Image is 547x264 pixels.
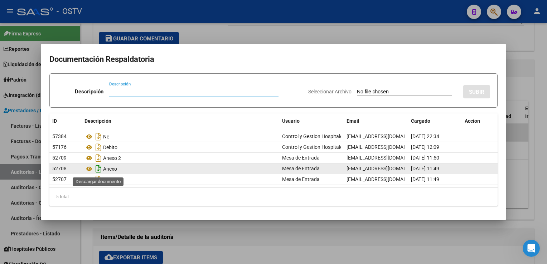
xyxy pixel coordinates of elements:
datatable-header-cell: Cargado [408,113,462,129]
i: Descargar documento [94,152,103,164]
span: [EMAIL_ADDRESS][DOMAIN_NAME] [347,155,426,161]
span: Seleccionar Archivo [308,89,352,94]
span: Control y Gestion Hospitales Públicos (OSTV) [282,133,382,139]
span: Mesa de Entrada [282,176,320,182]
p: Descripción [75,88,103,96]
button: SUBIR [463,85,490,98]
span: 52707 [52,176,67,182]
span: [EMAIL_ADDRESS][DOMAIN_NAME] [347,144,426,150]
i: Descargar documento [94,163,103,175]
div: Anexo [84,163,276,175]
h2: Documentación Respaldatoria [49,53,498,66]
i: Descargar documento [94,142,103,153]
span: Email [347,118,359,124]
span: SUBIR [469,89,484,95]
span: [DATE] 11:49 [411,166,439,171]
i: Descargar documento [94,174,103,185]
span: Control y Gestion Hospitales Públicos (OSTV) [282,144,382,150]
datatable-header-cell: Email [344,113,408,129]
span: [DATE] 11:50 [411,155,439,161]
span: 52709 [52,155,67,161]
span: [DATE] 12:09 [411,144,439,150]
span: Descripción [84,118,111,124]
iframe: Intercom live chat [523,240,540,257]
span: Mesa de Entrada [282,155,320,161]
div: 5 total [49,188,498,206]
span: Cargado [411,118,430,124]
datatable-header-cell: ID [49,113,82,129]
span: Accion [465,118,480,124]
span: [EMAIL_ADDRESS][DOMAIN_NAME] [347,176,426,182]
div: Debito [84,142,276,153]
span: 57384 [52,133,67,139]
span: [EMAIL_ADDRESS][DOMAIN_NAME] [347,166,426,171]
span: 52708 [52,166,67,171]
span: Mesa de Entrada [282,166,320,171]
div: Anexo 2 [84,152,276,164]
div: Nc [84,131,276,142]
span: Usuario [282,118,300,124]
datatable-header-cell: Descripción [82,113,279,129]
i: Descargar documento [94,131,103,142]
span: [EMAIL_ADDRESS][DOMAIN_NAME] [347,133,426,139]
datatable-header-cell: Accion [462,113,498,129]
span: [DATE] 22:34 [411,133,439,139]
span: 57176 [52,144,67,150]
span: ID [52,118,57,124]
datatable-header-cell: Usuario [279,113,344,129]
span: [DATE] 11:49 [411,176,439,182]
div: Factura [84,174,276,185]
